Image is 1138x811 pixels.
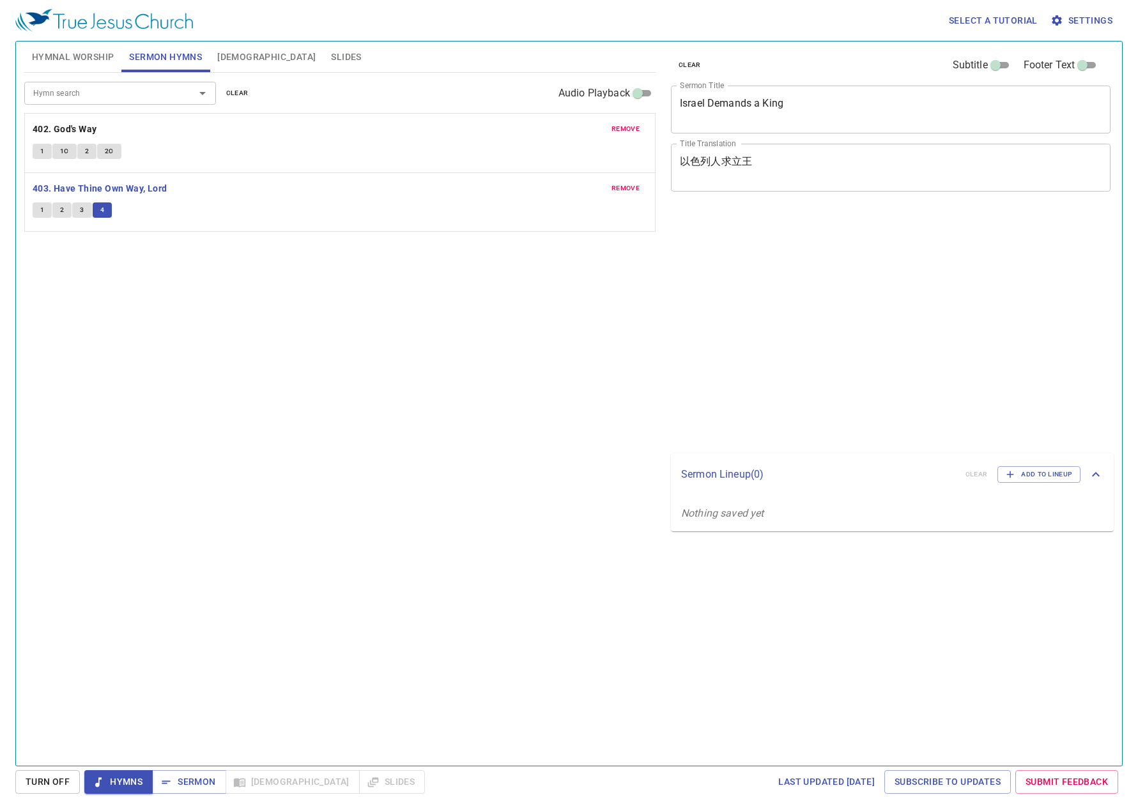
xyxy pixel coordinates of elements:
button: Settings [1048,9,1118,33]
span: remove [611,123,640,135]
span: clear [226,87,249,99]
span: Audio Playback [558,86,630,101]
button: 1C [52,144,77,159]
button: 2C [97,144,121,159]
span: Slides [331,49,361,65]
span: Select a tutorial [949,13,1038,29]
a: Submit Feedback [1015,770,1118,794]
img: True Jesus Church [15,9,193,32]
span: Footer Text [1024,57,1075,73]
span: Hymns [95,774,142,790]
span: Sermon [162,774,215,790]
b: 403. Have Thine Own Way, Lord [33,181,167,197]
span: Hymnal Worship [32,49,114,65]
span: Sermon Hymns [129,49,202,65]
button: 2 [52,202,72,218]
span: Turn Off [26,774,70,790]
span: 2C [105,146,114,157]
span: Submit Feedback [1026,774,1108,790]
button: remove [604,121,647,137]
span: [DEMOGRAPHIC_DATA] [217,49,316,65]
span: 1 [40,146,44,157]
a: Last updated [DATE] [773,770,880,794]
button: Hymns [84,770,153,794]
textarea: Israel Demands a King [680,97,1102,121]
button: remove [604,181,647,196]
b: 402. God's Way [33,121,97,137]
a: Subscribe to Updates [884,770,1011,794]
button: 1 [33,202,52,218]
span: 1C [60,146,69,157]
span: clear [679,59,701,71]
button: Add to Lineup [997,466,1080,483]
button: 3 [72,202,91,218]
iframe: from-child [666,205,1024,448]
button: Sermon [152,770,226,794]
span: Settings [1053,13,1112,29]
button: Select a tutorial [944,9,1043,33]
span: 3 [80,204,84,216]
p: Sermon Lineup ( 0 ) [681,467,955,482]
button: clear [671,57,709,73]
span: remove [611,183,640,194]
button: clear [219,86,256,101]
button: 403. Have Thine Own Way, Lord [33,181,169,197]
span: Subscribe to Updates [895,774,1001,790]
button: Turn Off [15,770,80,794]
span: Subtitle [953,57,988,73]
button: 2 [77,144,96,159]
textarea: 以色列人求立王 [680,155,1102,179]
span: 2 [60,204,64,216]
div: Sermon Lineup(0)clearAdd to Lineup [671,453,1114,496]
button: 4 [93,202,112,218]
span: Add to Lineup [1006,469,1072,480]
button: 402. God's Way [33,121,99,137]
button: Open [194,84,211,102]
span: 1 [40,204,44,216]
span: 4 [100,204,104,216]
span: Last updated [DATE] [778,774,875,790]
i: Nothing saved yet [681,507,764,519]
span: 2 [85,146,89,157]
button: 1 [33,144,52,159]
